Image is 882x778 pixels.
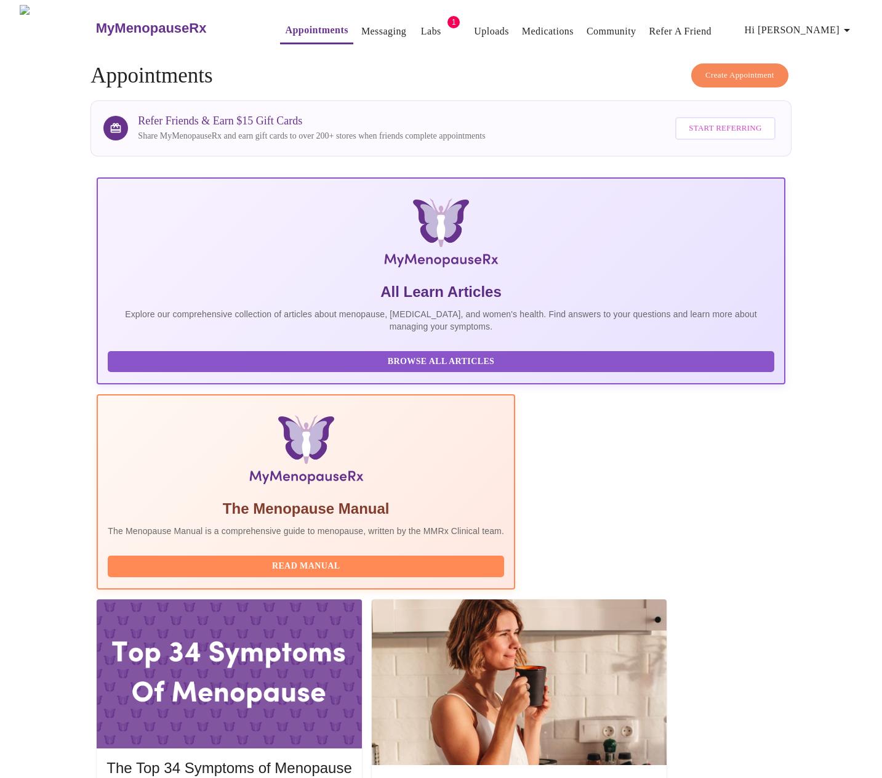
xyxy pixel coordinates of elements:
p: The Menopause Manual is a comprehensive guide to menopause, written by the MMRx Clinical team. [108,525,504,537]
span: 1 [447,16,460,28]
a: Start Referring [672,111,778,146]
button: Browse All Articles [108,351,774,373]
button: Medications [517,19,579,44]
h5: The Top 34 Symptoms of Menopause [106,758,351,778]
h5: The Menopause Manual [108,499,504,519]
button: Create Appointment [691,63,788,87]
button: Uploads [469,19,514,44]
img: MyMenopauseRx Logo [211,198,670,272]
button: Hi [PERSON_NAME] [740,18,859,43]
h3: MyMenopauseRx [96,20,207,36]
a: Read Manual [108,560,507,570]
a: Messaging [361,23,406,40]
span: Start Referring [689,121,761,136]
h3: Refer Friends & Earn $15 Gift Cards [138,115,485,128]
a: MyMenopauseRx [94,7,255,50]
span: Read Manual [120,559,492,574]
a: Uploads [474,23,509,40]
h5: All Learn Articles [108,282,774,302]
a: Labs [421,23,441,40]
button: Labs [411,19,451,44]
button: Start Referring [675,117,775,140]
img: MyMenopauseRx Logo [20,5,94,51]
span: Browse All Articles [120,354,761,370]
p: Share MyMenopauseRx and earn gift cards to over 200+ stores when friends complete appointments [138,130,485,142]
button: Refer a Friend [644,19,717,44]
span: Create Appointment [705,68,774,83]
span: Hi [PERSON_NAME] [745,22,854,39]
h4: Appointments [90,63,791,88]
a: Community [587,23,636,40]
img: Menopause Manual [170,415,441,489]
a: Appointments [285,22,348,39]
button: Community [582,19,641,44]
button: Messaging [356,19,411,44]
a: Browse All Articles [108,355,777,366]
button: Read Manual [108,556,504,577]
p: Explore our comprehensive collection of articles about menopause, [MEDICAL_DATA], and women's hea... [108,308,774,333]
button: Appointments [280,18,353,44]
a: Medications [522,23,574,40]
a: Refer a Friend [649,23,712,40]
